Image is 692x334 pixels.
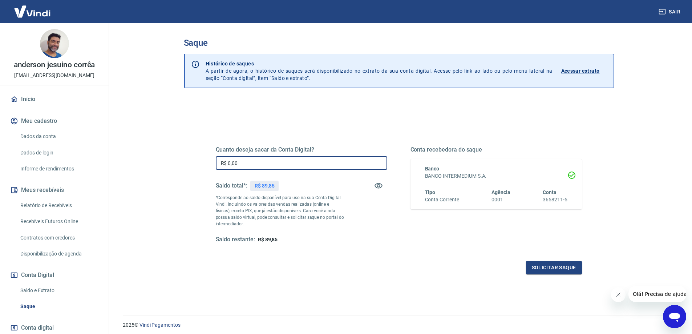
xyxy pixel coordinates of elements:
[4,5,61,11] span: Olá! Precisa de ajuda?
[657,5,683,19] button: Sair
[17,246,100,261] a: Disponibilização de agenda
[17,129,100,144] a: Dados da conta
[543,196,567,204] h6: 3658211-5
[206,60,553,82] p: A partir de agora, o histórico de saques será disponibilizado no extrato da sua conta digital. Ac...
[14,72,94,79] p: [EMAIL_ADDRESS][DOMAIN_NAME]
[17,145,100,160] a: Dados de login
[9,113,100,129] button: Meu cadastro
[17,230,100,245] a: Contratos com credores
[561,67,600,75] p: Acessar extrato
[216,236,255,244] h5: Saldo restante:
[663,305,686,328] iframe: Botão para abrir a janela de mensagens
[206,60,553,67] p: Histórico de saques
[17,299,100,314] a: Saque
[9,91,100,107] a: Início
[139,322,181,328] a: Vindi Pagamentos
[17,198,100,213] a: Relatório de Recebíveis
[425,196,459,204] h6: Conta Corrente
[526,261,582,274] button: Solicitar saque
[9,0,56,23] img: Vindi
[491,196,510,204] h6: 0001
[561,60,608,82] a: Acessar extrato
[17,161,100,176] a: Informe de rendimentos
[14,61,95,69] p: anderson jesuino corrêa
[543,189,557,195] span: Conta
[425,166,440,172] span: Banco
[425,172,567,180] h6: BANCO INTERMEDIUM S.A.
[410,146,582,153] h5: Conta recebedora do saque
[184,38,614,48] h3: Saque
[123,321,675,329] p: 2025 ©
[216,146,387,153] h5: Quanto deseja sacar da Conta Digital?
[255,182,275,190] p: R$ 89,85
[216,194,344,227] p: *Corresponde ao saldo disponível para uso na sua Conta Digital Vindi. Incluindo os valores das ve...
[216,182,247,189] h5: Saldo total*:
[17,283,100,298] a: Saldo e Extrato
[21,323,54,333] span: Conta digital
[628,286,686,302] iframe: Mensagem da empresa
[17,214,100,229] a: Recebíveis Futuros Online
[258,237,278,242] span: R$ 89,85
[611,287,626,302] iframe: Fechar mensagem
[491,189,510,195] span: Agência
[9,267,100,283] button: Conta Digital
[40,29,69,58] img: 17d82927-388b-43ca-b3dd-b136bf93289d.jpeg
[425,189,436,195] span: Tipo
[9,182,100,198] button: Meus recebíveis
